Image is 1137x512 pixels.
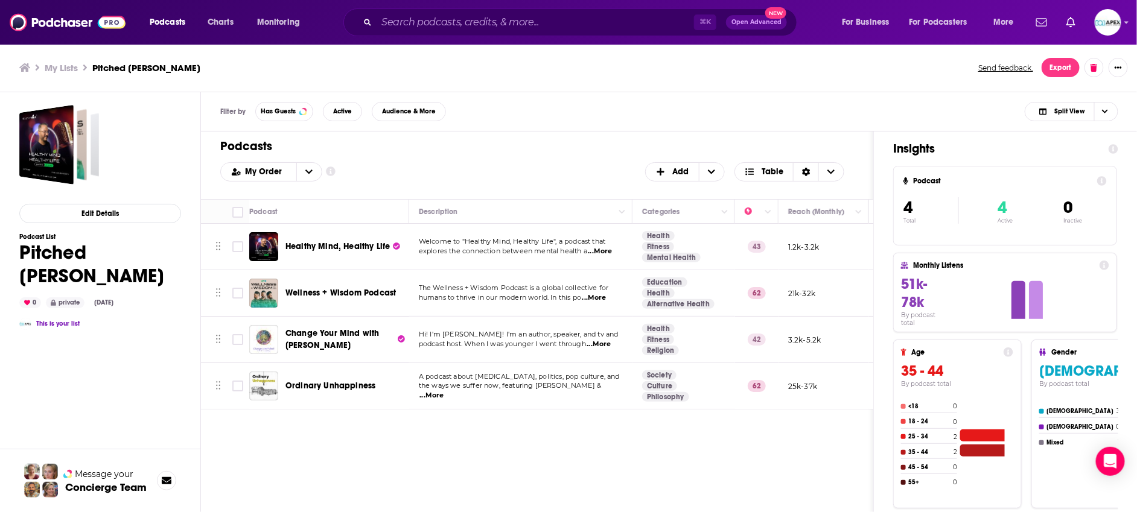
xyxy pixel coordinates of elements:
a: Show additional information [326,166,336,177]
span: Charts [208,14,234,31]
button: Active [323,102,362,121]
span: New [765,7,787,19]
button: Show profile menu [1095,9,1121,36]
p: 42 [748,333,766,346]
button: open menu [985,13,1029,32]
span: Active [333,108,352,115]
p: 1.2k-3.2k [788,242,820,252]
span: Monitoring [257,14,300,31]
h4: <18 [908,403,951,410]
h3: 35 - 44 [901,362,1013,380]
div: Podcast [249,204,278,219]
span: For Podcasters [909,14,967,31]
button: Column Actions [852,205,866,220]
span: Change Your Mind with [PERSON_NAME] [285,328,380,350]
h4: Age [911,348,999,356]
p: 21k-32k [788,288,815,299]
button: Export [1042,58,1080,77]
a: My Lists [45,62,78,74]
span: Toggle select row [232,241,243,252]
p: 3.2k-5.2k [788,335,821,345]
h4: [DEMOGRAPHIC_DATA] [1046,423,1113,431]
a: Mental Health [642,253,701,262]
span: Toggle select row [232,381,243,391]
h4: 3 [1116,407,1120,415]
h4: 0 [953,402,957,410]
a: Fitness [642,242,674,251]
span: Has Guests [261,108,296,115]
p: Inactive [1063,218,1082,224]
p: 25k-37k [788,381,817,391]
button: Choose View [734,162,845,182]
button: open menu [221,168,296,176]
div: Open Intercom Messenger [1096,447,1125,476]
span: 51k-78k [901,275,927,311]
input: Search podcasts, credits, & more... [377,13,694,32]
h4: 0 [953,418,957,426]
img: Healthy Mind, Healthy Life [249,232,278,261]
a: Apex Photo Studios [19,318,31,330]
span: For Business [842,14,890,31]
h4: Podcast [913,177,1092,185]
span: Hi! I'm [PERSON_NAME]! I'm an author, speaker, and tv and [419,330,619,338]
button: open menu [249,13,316,32]
span: 0 [1063,197,1072,218]
a: Health [642,231,675,241]
span: Wellness + Wisdom Podcast [285,288,396,298]
a: This is your list [36,320,80,327]
span: ...More [587,340,611,349]
a: Health [642,324,675,333]
h4: 35 - 44 [908,449,951,456]
button: open menu [833,13,905,32]
h4: [DEMOGRAPHIC_DATA] [1046,408,1114,415]
a: Podchaser - Follow, Share and Rate Podcasts [10,11,126,34]
button: Move [214,377,222,395]
span: Open Advanced [731,19,782,25]
a: Show notifications dropdown [1062,12,1080,33]
button: Move [214,238,222,256]
a: Education [642,277,687,287]
button: open menu [902,13,985,32]
h1: Insights [893,141,1099,156]
h4: 1 [1118,438,1120,446]
h4: 25 - 34 [908,433,951,440]
a: Fitness [642,335,674,344]
a: Show notifications dropdown [1031,12,1052,33]
span: Logged in as Apex [1095,9,1121,36]
span: the ways we suffer now, featuring [PERSON_NAME] & [419,381,601,390]
a: Pitched Loren [19,105,99,185]
img: Barbara Profile [42,482,58,498]
p: 43 [748,241,766,253]
h4: By podcast total [901,311,951,327]
div: [DATE] [89,298,118,308]
p: 62 [748,380,766,392]
a: Culture [642,381,677,391]
button: Column Actions [615,205,629,220]
span: Welcome to "Healthy Mind, Healthy Life", a podcast that [419,237,605,245]
h3: Podcast List [19,233,181,241]
img: Jules Profile [42,464,58,479]
button: + Add [645,162,725,182]
div: private [46,297,84,308]
div: Search podcasts, credits, & more... [355,8,809,36]
span: Split View [1054,108,1084,115]
img: Change Your Mind with Kris Ashley [249,325,278,354]
a: Health [642,288,675,298]
img: Ordinary Unhappiness [249,371,278,400]
span: Add [673,168,689,176]
p: 62 [748,287,766,299]
span: humans to thrive in our modern world. In this po [419,293,581,302]
span: Message your [75,468,133,480]
span: A podcast about [MEDICAL_DATA], politics, pop culture, and [419,372,620,381]
h4: 0 [953,463,957,471]
span: Healthy Mind, Healthy Life [285,241,390,251]
a: Philosophy [642,392,689,402]
span: The Wellness + Wisdom Podcast is a global collective for [419,283,609,292]
span: Table [762,168,783,176]
h4: 2 [954,448,957,456]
